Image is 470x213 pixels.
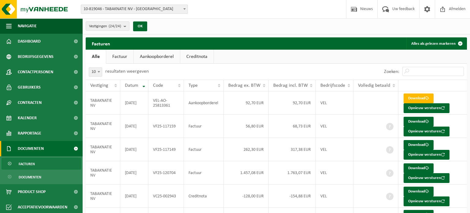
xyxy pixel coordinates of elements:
[316,115,353,138] td: VEL
[89,22,121,31] span: Vestigingen
[316,184,353,208] td: VEL
[404,150,449,160] button: Opnieuw versturen
[404,93,434,103] a: Download
[184,138,224,161] td: Factuur
[148,138,184,161] td: VF25-117149
[120,138,148,161] td: [DATE]
[18,80,41,95] span: Gebruikers
[86,91,120,115] td: TABAKNATIE NV
[184,115,224,138] td: Factuur
[404,127,449,136] button: Opnieuw versturen
[148,91,184,115] td: VEL-AO-25813361
[120,161,148,184] td: [DATE]
[228,83,260,88] span: Bedrag ex. BTW
[316,138,353,161] td: VEL
[224,138,269,161] td: 262,30 EUR
[404,103,449,113] button: Opnieuw versturen
[316,161,353,184] td: VEL
[86,115,120,138] td: TABAKNATIE NV
[404,163,434,173] a: Download
[105,69,149,74] label: resultaten weergeven
[89,67,102,77] span: 10
[81,5,188,14] span: 10-819046 - TABAKNATIE NV - ANTWERPEN
[18,18,37,34] span: Navigatie
[2,158,81,169] a: Facturen
[273,83,308,88] span: Bedrag incl. BTW
[188,83,198,88] span: Type
[18,64,53,80] span: Contactpersonen
[81,5,188,13] span: 10-819046 - TABAKNATIE NV - ANTWERPEN
[404,140,434,150] a: Download
[224,184,269,208] td: -128,00 EUR
[184,184,224,208] td: Creditnota
[125,83,138,88] span: Datum
[269,115,316,138] td: 68,73 EUR
[18,49,54,64] span: Bedrijfsgegevens
[153,83,163,88] span: Code
[320,83,345,88] span: Bedrijfscode
[134,50,180,64] a: Aankoopborderel
[19,158,35,170] span: Facturen
[406,37,466,50] button: Alles als gelezen markeren
[269,161,316,184] td: 1.763,07 EUR
[86,37,116,49] h2: Facturen
[224,115,269,138] td: 56,80 EUR
[2,171,81,183] a: Documenten
[180,50,214,64] a: Creditnota
[18,184,46,200] span: Product Shop
[86,138,120,161] td: TABAKNATIE NV
[184,91,224,115] td: Aankoopborderel
[18,110,37,126] span: Kalender
[109,24,121,28] count: (24/24)
[269,184,316,208] td: -154,88 EUR
[148,184,184,208] td: VC25-002943
[86,50,106,64] a: Alle
[404,117,434,127] a: Download
[316,91,353,115] td: VEL
[19,171,41,183] span: Documenten
[224,161,269,184] td: 1.457,08 EUR
[18,95,42,110] span: Contracten
[404,196,449,206] button: Opnieuw versturen
[224,91,269,115] td: 92,70 EUR
[18,141,44,156] span: Documenten
[133,21,147,31] button: OK
[404,173,449,183] button: Opnieuw versturen
[89,68,102,76] span: 10
[404,187,434,196] a: Download
[269,138,316,161] td: 317,38 EUR
[269,91,316,115] td: 92,70 EUR
[120,115,148,138] td: [DATE]
[120,91,148,115] td: [DATE]
[18,34,41,49] span: Dashboard
[106,50,133,64] a: Factuur
[120,184,148,208] td: [DATE]
[90,83,108,88] span: Vestiging
[358,83,390,88] span: Volledig betaald
[184,161,224,184] td: Factuur
[384,69,399,74] label: Zoeken:
[18,126,41,141] span: Rapportage
[86,21,129,31] button: Vestigingen(24/24)
[86,161,120,184] td: TABAKNATIE NV
[148,161,184,184] td: VF25-120704
[148,115,184,138] td: VF25-117159
[86,184,120,208] td: TABAKNATIE NV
